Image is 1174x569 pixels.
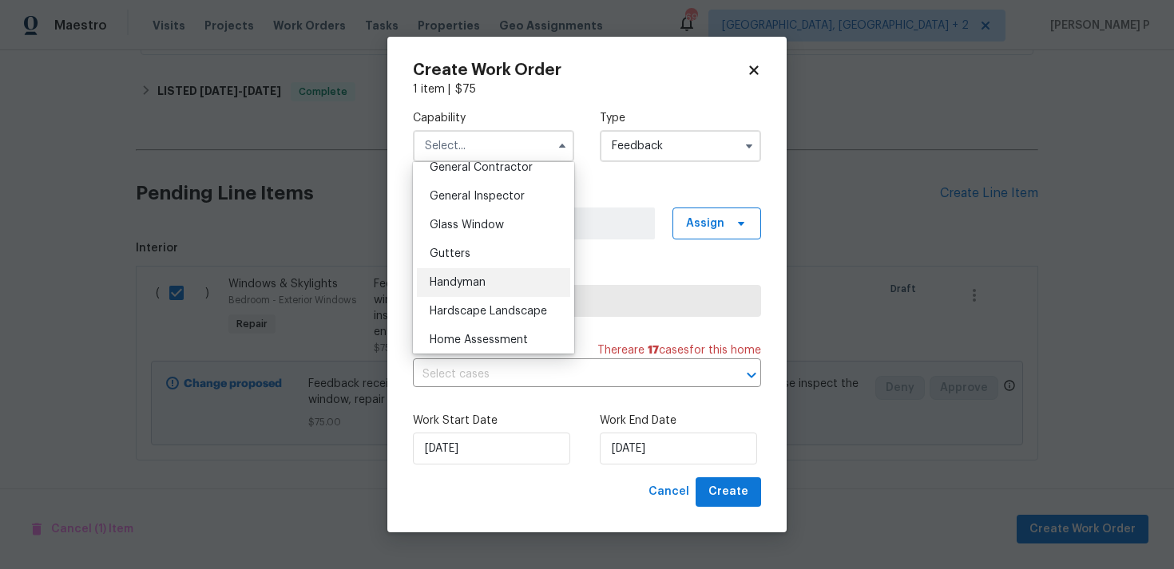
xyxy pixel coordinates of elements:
span: General Contractor [430,162,533,173]
input: Select cases [413,362,716,387]
span: There are case s for this home [597,342,761,358]
span: Handyman [430,277,486,288]
input: Select... [600,130,761,162]
span: Select trade partner [426,293,748,309]
span: Create [708,482,748,502]
input: Select... [413,130,574,162]
input: M/D/YYYY [413,433,570,464]
span: Glass Window [430,219,504,231]
button: Open [740,364,763,386]
div: 1 item | [413,81,761,97]
span: Hardscape Landscape [430,306,547,317]
label: Capability [413,110,574,126]
button: Hide options [553,136,572,156]
button: Cancel [642,477,696,507]
span: General Inspector [430,191,525,202]
label: Work Start Date [413,413,574,429]
input: M/D/YYYY [600,433,757,464]
label: Work End Date [600,413,761,429]
span: Gutters [430,248,470,259]
label: Type [600,110,761,126]
span: 17 [648,345,659,356]
span: $ 75 [455,84,476,95]
label: Work Order Manager [413,188,761,203]
span: Assign [686,215,724,231]
label: Trade Partner [413,265,761,281]
span: Home Assessment [430,334,528,346]
h2: Create Work Order [413,62,747,78]
span: Cancel [648,482,689,502]
button: Create [696,477,761,507]
button: Show options [740,136,759,156]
